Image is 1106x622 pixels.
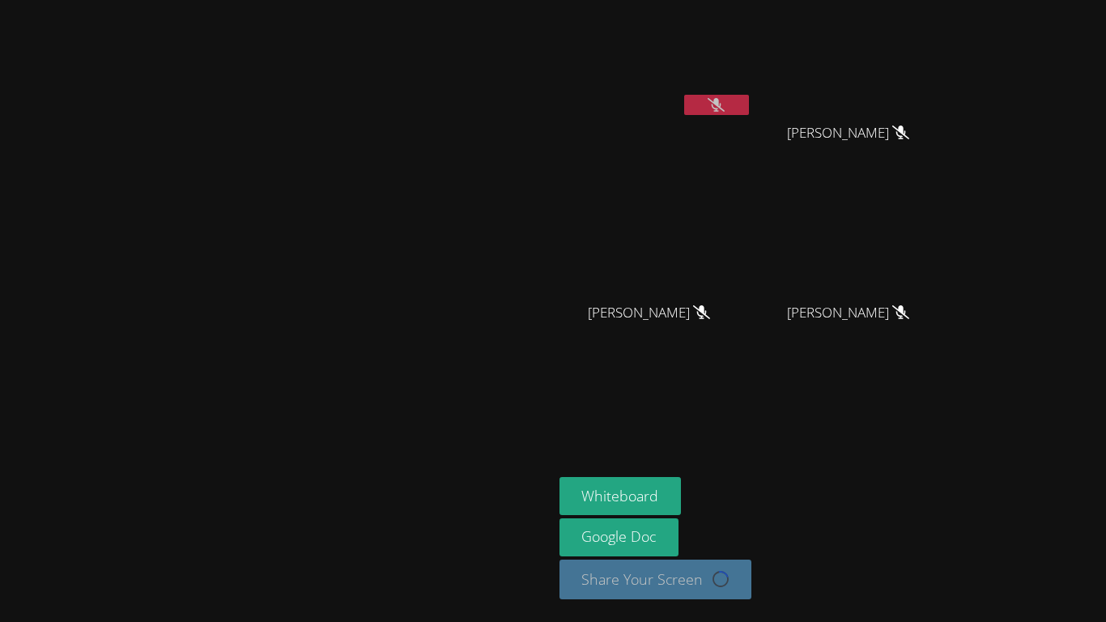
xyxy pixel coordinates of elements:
[588,301,710,325] span: [PERSON_NAME]
[559,560,752,599] button: Share Your Screen
[787,301,909,325] span: [PERSON_NAME]
[787,121,909,145] span: [PERSON_NAME]
[559,477,682,515] button: Whiteboard
[559,518,679,556] a: Google Doc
